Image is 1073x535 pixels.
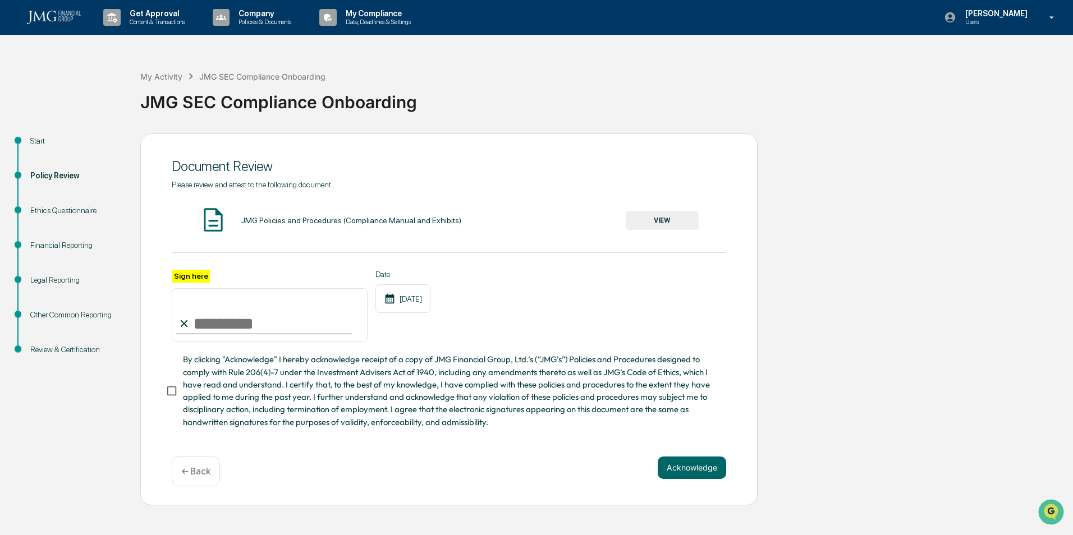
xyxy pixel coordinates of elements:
p: Users [956,18,1033,26]
p: Data, Deadlines & Settings [337,18,416,26]
a: 🗄️Attestations [77,137,144,157]
div: JMG SEC Compliance Onboarding [140,83,1067,112]
p: Get Approval [121,9,190,18]
div: My Activity [140,72,182,81]
label: Date [375,270,430,279]
button: Acknowledge [658,456,726,479]
span: By clicking "Acknowledge" I hereby acknowledge receipt of a copy of JMG Financial Group, Ltd.’s (... [183,353,717,428]
img: logo [27,11,81,24]
div: Review & Certification [30,344,122,356]
div: Financial Reporting [30,239,122,251]
img: 1746055101610-c473b297-6a78-478c-a979-82029cc54cd1 [11,86,31,106]
div: 🗄️ [81,142,90,151]
p: How can we help? [11,24,204,41]
div: Start new chat [38,86,184,97]
span: Please review and attest to the following document. [172,180,333,189]
div: We're available if you need us! [38,97,142,106]
button: VIEW [626,211,699,230]
p: My Compliance [337,9,416,18]
span: Data Lookup [22,163,71,174]
span: Preclearance [22,141,72,153]
img: Document Icon [199,206,227,234]
div: Policy Review [30,170,122,182]
p: [PERSON_NAME] [956,9,1033,18]
p: Content & Transactions [121,18,190,26]
div: 🔎 [11,164,20,173]
a: Powered byPylon [79,190,136,199]
div: JMG Policies and Procedures (Compliance Manual and Exhibits) [241,216,461,225]
p: ← Back [181,466,210,477]
div: Document Review [172,158,726,174]
span: Pylon [112,190,136,199]
a: 🖐️Preclearance [7,137,77,157]
button: Start new chat [191,89,204,103]
span: Attestations [93,141,139,153]
label: Sign here [172,270,210,283]
div: Legal Reporting [30,274,122,286]
div: 🖐️ [11,142,20,151]
div: Other Common Reporting [30,309,122,321]
iframe: Open customer support [1037,498,1067,528]
p: Company [230,9,297,18]
div: Start [30,135,122,147]
div: JMG SEC Compliance Onboarding [199,72,325,81]
div: Ethics Questionnaire [30,205,122,216]
p: Policies & Documents [230,18,297,26]
a: 🔎Data Lookup [7,158,75,178]
div: [DATE] [375,284,430,313]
